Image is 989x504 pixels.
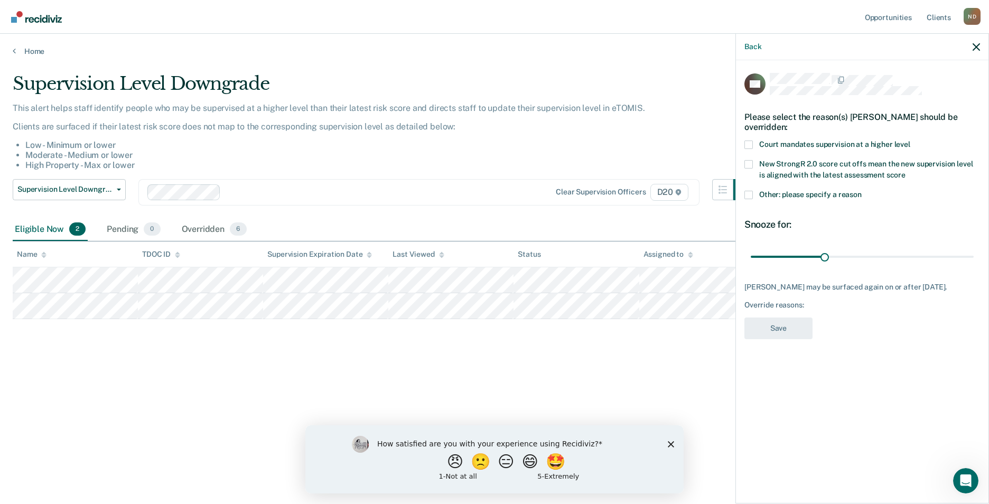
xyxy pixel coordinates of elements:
p: Clients are surfaced if their latest risk score does not map to the corresponding supervision lev... [13,122,754,132]
span: 0 [144,222,160,236]
img: Recidiviz [11,11,62,23]
div: Name [17,250,46,259]
li: High Property - Max or lower [25,160,754,170]
span: Other: please specify a reason [759,190,862,199]
div: Assigned to [643,250,693,259]
div: TDOC ID [142,250,180,259]
button: Save [744,318,813,339]
button: Back [744,42,761,51]
span: Court mandates supervision at a higher level [759,140,910,148]
a: Home [13,46,976,56]
p: This alert helps staff identify people who may be supervised at a higher level than their latest ... [13,103,754,113]
div: Status [518,250,540,259]
button: Profile dropdown button [964,8,981,25]
iframe: Survey by Kim from Recidiviz [305,425,684,493]
span: 6 [230,222,247,236]
div: Pending [105,218,162,241]
div: Last Viewed [393,250,444,259]
div: Supervision Level Downgrade [13,73,754,103]
div: Override reasons: [744,301,980,310]
span: Supervision Level Downgrade [17,185,113,194]
div: Please select the reason(s) [PERSON_NAME] should be overridden: [744,104,980,141]
div: Eligible Now [13,218,88,241]
iframe: Intercom live chat [953,468,978,493]
div: N D [964,8,981,25]
li: Moderate - Medium or lower [25,150,754,160]
div: Overridden [180,218,249,241]
span: New StrongR 2.0 score cut offs mean the new supervision level is aligned with the latest assessme... [759,160,973,179]
div: Supervision Expiration Date [267,250,372,259]
li: Low - Minimum or lower [25,140,754,150]
div: Snooze for: [744,219,980,230]
span: 2 [69,222,86,236]
div: Clear supervision officers [556,188,646,197]
div: [PERSON_NAME] may be surfaced again on or after [DATE]. [744,283,980,292]
span: D20 [650,184,688,201]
